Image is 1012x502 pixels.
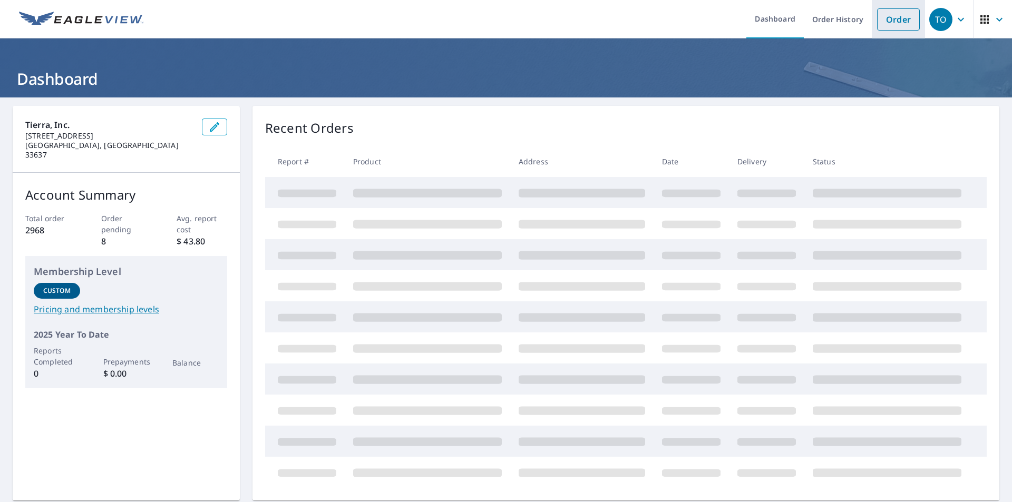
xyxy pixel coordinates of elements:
[929,8,952,31] div: TO
[34,367,80,380] p: 0
[103,356,150,367] p: Prepayments
[13,68,999,90] h1: Dashboard
[172,357,219,368] p: Balance
[729,146,804,177] th: Delivery
[265,146,345,177] th: Report #
[25,185,227,204] p: Account Summary
[877,8,920,31] a: Order
[101,235,152,248] p: 8
[654,146,729,177] th: Date
[25,131,193,141] p: [STREET_ADDRESS]
[177,213,227,235] p: Avg. report cost
[177,235,227,248] p: $ 43.80
[103,367,150,380] p: $ 0.00
[510,146,654,177] th: Address
[101,213,152,235] p: Order pending
[34,345,80,367] p: Reports Completed
[25,119,193,131] p: Tierra, Inc.
[804,146,970,177] th: Status
[34,328,219,341] p: 2025 Year To Date
[345,146,510,177] th: Product
[43,286,71,296] p: Custom
[34,303,219,316] a: Pricing and membership levels
[19,12,143,27] img: EV Logo
[25,141,193,160] p: [GEOGRAPHIC_DATA], [GEOGRAPHIC_DATA] 33637
[265,119,354,137] p: Recent Orders
[34,264,219,279] p: Membership Level
[25,213,76,224] p: Total order
[25,224,76,237] p: 2968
